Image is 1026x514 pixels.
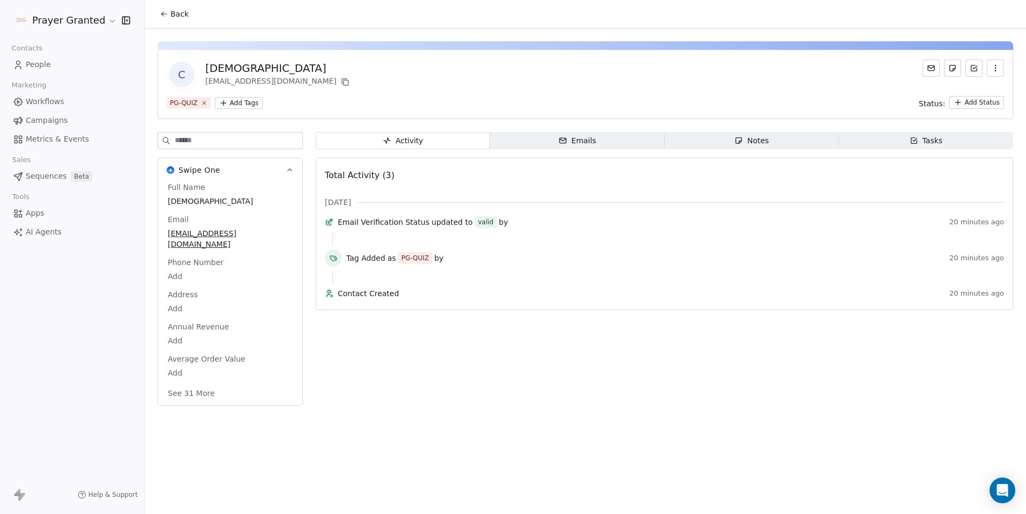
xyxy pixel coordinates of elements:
span: 20 minutes ago [949,218,1004,226]
span: Address [166,289,200,300]
span: 20 minutes ago [949,254,1004,262]
a: Metrics & Events [9,130,136,148]
div: [DEMOGRAPHIC_DATA] [205,61,352,76]
span: by [434,253,443,263]
span: Average Order Value [166,354,248,364]
button: Add Tags [215,97,263,109]
button: Swipe OneSwipe One [158,158,302,182]
span: Add [168,335,293,346]
span: Help & Support [88,490,138,499]
span: Swipe One [179,165,220,175]
span: Phone Number [166,257,226,268]
span: Workflows [26,96,64,107]
button: Add Status [949,96,1004,109]
div: PG-QUIZ [402,253,429,263]
a: SequencesBeta [9,167,136,185]
span: [EMAIL_ADDRESS][DOMAIN_NAME] [168,228,293,249]
button: Back [153,4,195,24]
span: Campaigns [26,115,68,126]
span: Add [168,368,293,378]
span: Tag Added [346,253,385,263]
span: [DATE] [325,197,351,208]
a: People [9,56,136,74]
span: 20 minutes ago [949,289,1004,298]
div: [EMAIL_ADDRESS][DOMAIN_NAME] [205,76,352,89]
span: Contact Created [338,288,945,299]
span: by [499,217,508,227]
span: Email Verification Status [338,217,429,227]
span: People [26,59,51,70]
div: PG-QUIZ [170,98,198,108]
div: Swipe OneSwipe One [158,182,302,405]
span: Email [166,214,191,225]
span: Sequences [26,171,66,182]
a: Workflows [9,93,136,111]
span: C [169,62,195,87]
span: Contacts [7,40,47,56]
span: [DEMOGRAPHIC_DATA] [168,196,293,207]
a: AI Agents [9,223,136,241]
div: Emails [559,135,596,146]
button: Prayer Granted [13,11,114,30]
span: Back [170,9,189,19]
span: Beta [71,171,92,182]
span: AI Agents [26,226,62,238]
button: See 31 More [161,384,221,403]
span: Add [168,303,293,314]
a: Help & Support [78,490,138,499]
span: Full Name [166,182,207,193]
span: Annual Revenue [166,321,231,332]
div: Notes [734,135,769,146]
span: Marketing [7,77,51,93]
span: Tools [8,189,34,205]
span: Add [168,271,293,282]
a: Campaigns [9,112,136,129]
span: Metrics & Events [26,134,89,145]
div: Tasks [910,135,943,146]
div: Open Intercom Messenger [990,478,1015,503]
span: updated to [432,217,473,227]
a: Apps [9,204,136,222]
span: Sales [8,152,35,168]
img: Swipe One [167,166,174,174]
div: valid [478,217,494,227]
img: FB-Logo.png [15,14,28,27]
span: as [388,253,396,263]
span: Status: [919,98,945,109]
span: Apps [26,208,44,219]
span: Total Activity (3) [325,170,395,180]
span: Prayer Granted [32,13,106,27]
